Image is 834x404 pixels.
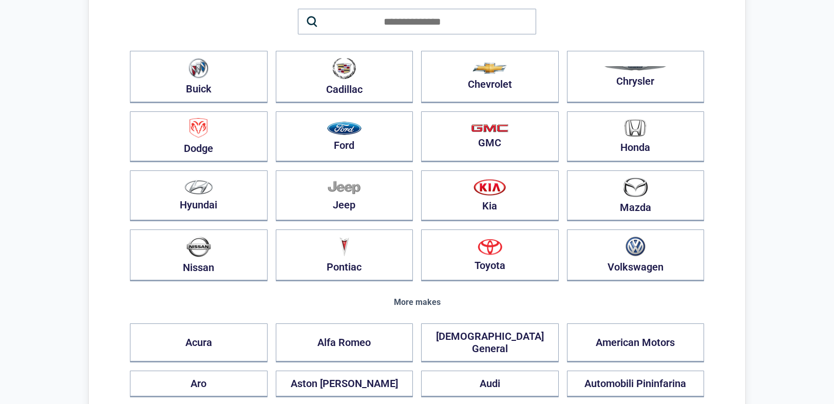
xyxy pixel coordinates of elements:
button: Kia [421,170,559,221]
button: Pontiac [276,229,413,281]
button: Dodge [130,111,268,162]
div: More makes [130,298,704,307]
button: [DEMOGRAPHIC_DATA] General [421,323,559,362]
button: Chrysler [567,51,705,103]
button: Aro [130,371,268,397]
button: Buick [130,51,268,103]
button: American Motors [567,323,705,362]
button: Audi [421,371,559,397]
button: Toyota [421,229,559,281]
button: Acura [130,323,268,362]
button: Ford [276,111,413,162]
button: GMC [421,111,559,162]
button: Chevrolet [421,51,559,103]
button: Nissan [130,229,268,281]
button: Hyundai [130,170,268,221]
button: Cadillac [276,51,413,103]
button: Alfa Romeo [276,323,413,362]
button: Mazda [567,170,705,221]
button: Volkswagen [567,229,705,281]
button: Honda [567,111,705,162]
button: Jeep [276,170,413,221]
button: Automobili Pininfarina [567,371,705,397]
button: Aston [PERSON_NAME] [276,371,413,397]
